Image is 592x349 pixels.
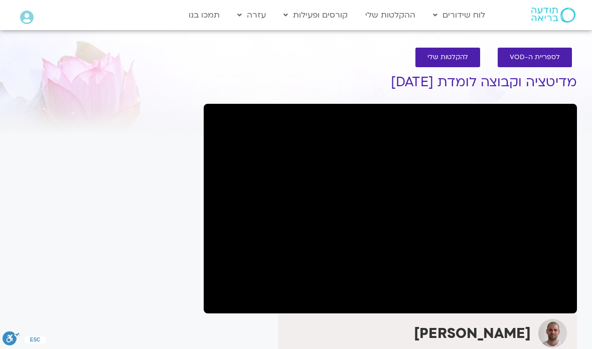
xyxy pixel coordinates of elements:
span: לספריית ה-VOD [510,54,560,61]
a: להקלטות שלי [415,48,480,67]
h1: מדיטציה וקבוצה לומדת [DATE] [204,75,577,90]
a: עזרה [232,6,271,25]
a: תמכו בנו [184,6,225,25]
a: לספריית ה-VOD [498,48,572,67]
a: ההקלטות שלי [360,6,420,25]
img: תודעה בריאה [531,8,575,23]
span: להקלטות שלי [427,54,468,61]
a: לוח שידורים [428,6,490,25]
a: קורסים ופעילות [278,6,353,25]
strong: [PERSON_NAME] [414,324,531,343]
